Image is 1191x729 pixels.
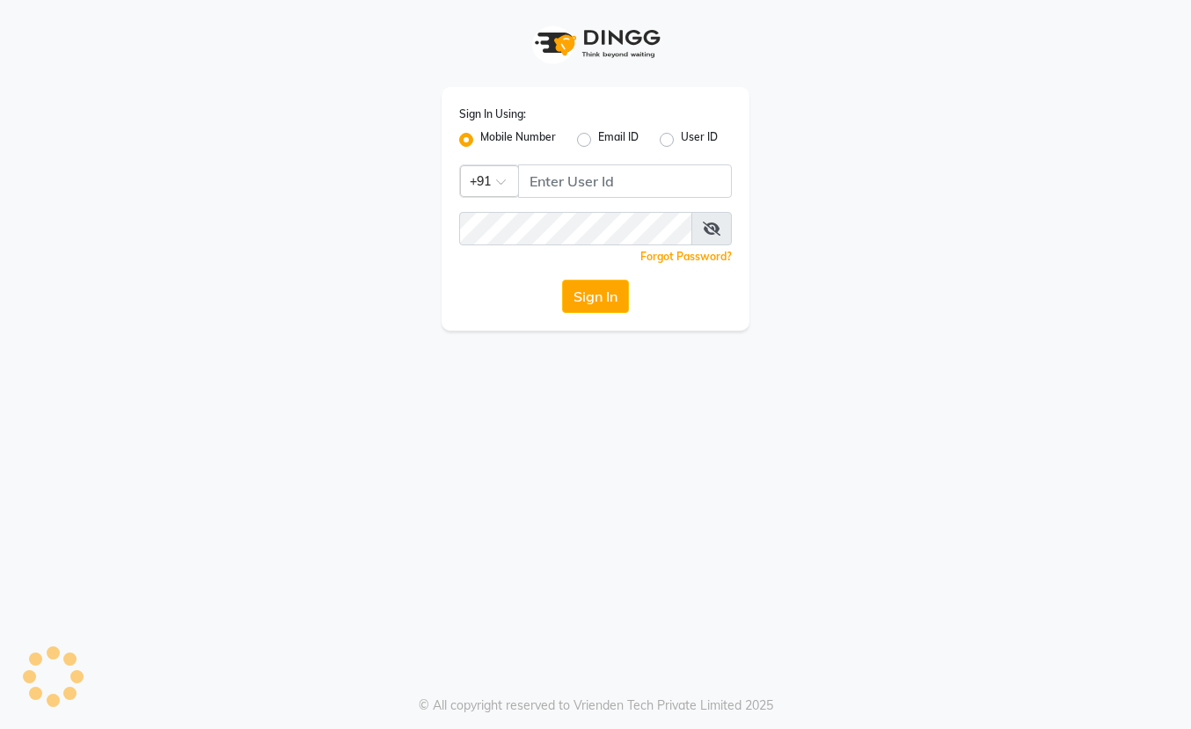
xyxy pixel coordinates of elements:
[518,164,732,198] input: Username
[598,129,639,150] label: Email ID
[562,280,629,313] button: Sign In
[459,106,526,122] label: Sign In Using:
[480,129,556,150] label: Mobile Number
[640,250,732,263] a: Forgot Password?
[525,18,666,69] img: logo1.svg
[459,212,692,245] input: Username
[681,129,718,150] label: User ID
